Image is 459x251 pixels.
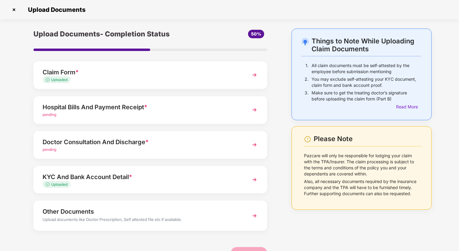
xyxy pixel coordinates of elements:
[314,135,421,143] div: Please Note
[396,103,421,110] div: Read More
[305,90,309,102] p: 3.
[43,137,240,147] div: Doctor Consultation And Discharge
[51,182,67,187] span: Uploaded
[249,139,260,150] img: svg+xml;base64,PHN2ZyBpZD0iTmV4dCIgeG1sbnM9Imh0dHA6Ly93d3cudzMub3JnLzIwMDAvc3ZnIiB3aWR0aD0iMzYiIG...
[312,76,421,88] p: You may exclude self-attesting your KYC document, claim form and bank account proof.
[302,38,309,45] img: svg+xml;base64,PHN2ZyB4bWxucz0iaHR0cDovL3d3dy53My5vcmcvMjAwMC9zdmciIHdpZHRoPSIyNC4wOTMiIGhlaWdodD...
[43,172,240,182] div: KYC And Bank Account Detail
[305,76,309,88] p: 2.
[43,147,56,152] span: pending
[46,78,51,82] img: svg+xml;base64,PHN2ZyB4bWxucz0iaHR0cDovL3d3dy53My5vcmcvMjAwMC9zdmciIHdpZHRoPSIxMy4zMzMiIGhlaWdodD...
[249,70,260,80] img: svg+xml;base64,PHN2ZyBpZD0iTmV4dCIgeG1sbnM9Imh0dHA6Ly93d3cudzMub3JnLzIwMDAvc3ZnIiB3aWR0aD0iMzYiIG...
[9,5,19,15] img: svg+xml;base64,PHN2ZyBpZD0iQ3Jvc3MtMzJ4MzIiIHhtbG5zPSJodHRwOi8vd3d3LnczLm9yZy8yMDAwL3N2ZyIgd2lkdG...
[43,102,240,112] div: Hospital Bills And Payment Receipt
[312,37,421,53] div: Things to Note While Uploading Claim Documents
[249,210,260,221] img: svg+xml;base64,PHN2ZyBpZD0iTmV4dCIgeG1sbnM9Imh0dHA6Ly93d3cudzMub3JnLzIwMDAvc3ZnIiB3aWR0aD0iMzYiIG...
[312,63,421,75] p: All claim documents must be self-attested by the employee before submission mentioning
[249,174,260,185] img: svg+xml;base64,PHN2ZyBpZD0iTmV4dCIgeG1sbnM9Imh0dHA6Ly93d3cudzMub3JnLzIwMDAvc3ZnIiB3aWR0aD0iMzYiIG...
[43,67,240,77] div: Claim Form
[43,216,240,224] div: Upload documents like Doctor Prescription, Self attested file etc if available.
[305,63,309,75] p: 1.
[304,136,311,143] img: svg+xml;base64,PHN2ZyBpZD0iV2FybmluZ18tXzI0eDI0IiBkYXRhLW5hbWU9Ildhcm5pbmcgLSAyNHgyNCIgeG1sbnM9Im...
[51,77,67,82] span: Uploaded
[304,153,421,177] p: Pazcare will only be responsible for lodging your claim with the TPA/Insurer. The claim processin...
[43,112,56,117] span: pending
[43,207,240,216] div: Other Documents
[251,31,261,36] span: 50%
[304,178,421,197] p: Also, all necessary documents required by the insurance company and the TPA will have to be furni...
[33,29,189,39] div: Upload Documents- Completion Status
[249,104,260,115] img: svg+xml;base64,PHN2ZyBpZD0iTmV4dCIgeG1sbnM9Imh0dHA6Ly93d3cudzMub3JnLzIwMDAvc3ZnIiB3aWR0aD0iMzYiIG...
[312,90,421,102] p: Make sure to get the treating doctor’s signature before uploading the claim form (Part B)
[22,6,88,13] span: Upload Documents
[46,182,51,186] img: svg+xml;base64,PHN2ZyB4bWxucz0iaHR0cDovL3d3dy53My5vcmcvMjAwMC9zdmciIHdpZHRoPSIxMy4zMzMiIGhlaWdodD...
